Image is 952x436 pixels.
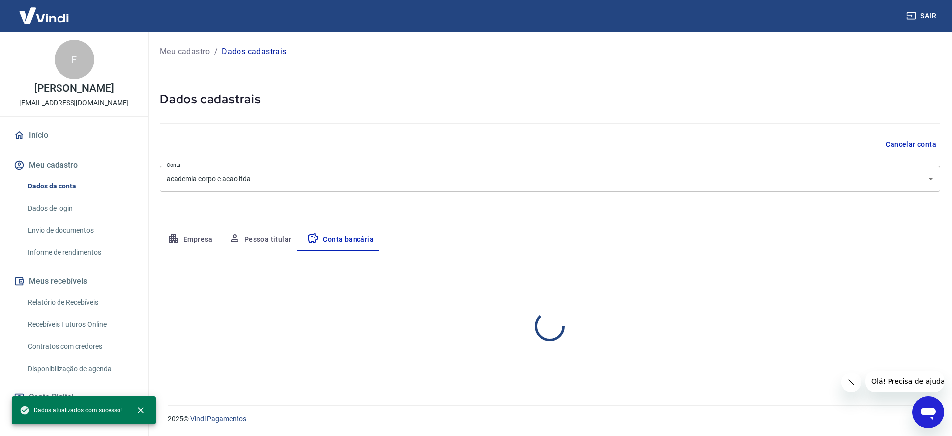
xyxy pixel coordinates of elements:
[167,161,180,169] label: Conta
[841,373,861,392] iframe: Fechar mensagem
[34,83,114,94] p: [PERSON_NAME]
[882,135,940,154] button: Cancelar conta
[12,386,136,408] button: Conta Digital
[24,359,136,379] a: Disponibilização de agenda
[6,7,83,15] span: Olá! Precisa de ajuda?
[168,414,928,424] p: 2025 ©
[12,154,136,176] button: Meu cadastro
[24,292,136,312] a: Relatório de Recebíveis
[299,228,382,251] button: Conta bancária
[24,243,136,263] a: Informe de rendimentos
[222,46,286,58] p: Dados cadastrais
[912,396,944,428] iframe: Botão para abrir a janela de mensagens
[904,7,940,25] button: Sair
[160,91,940,107] h5: Dados cadastrais
[214,46,218,58] p: /
[160,228,221,251] button: Empresa
[865,371,944,392] iframe: Mensagem da empresa
[55,40,94,79] div: F
[190,415,246,423] a: Vindi Pagamentos
[12,270,136,292] button: Meus recebíveis
[160,166,940,192] div: academia corpo e acao ltda
[130,399,152,421] button: close
[160,46,210,58] a: Meu cadastro
[24,198,136,219] a: Dados de login
[19,98,129,108] p: [EMAIL_ADDRESS][DOMAIN_NAME]
[24,220,136,241] a: Envio de documentos
[221,228,299,251] button: Pessoa titular
[24,314,136,335] a: Recebíveis Futuros Online
[20,405,122,415] span: Dados atualizados com sucesso!
[24,336,136,357] a: Contratos com credores
[24,176,136,196] a: Dados da conta
[12,0,76,31] img: Vindi
[12,125,136,146] a: Início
